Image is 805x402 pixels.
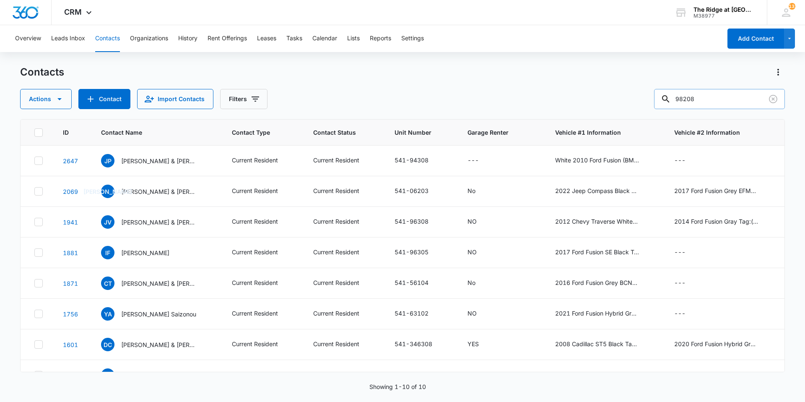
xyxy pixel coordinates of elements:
div: Contact Status - Current Resident - Select to Edit Field [313,248,374,258]
div: Vehicle #1 Information - 2021 Ford Fusion Hybrid Grey Tag: (CLH-D22) - Select to Edit Field [555,309,654,319]
p: [PERSON_NAME] & [PERSON_NAME] [PERSON_NAME] & [PERSON_NAME] [PERSON_NAME] [121,340,197,349]
div: Contact Type - Current Resident - Select to Edit Field [232,278,293,288]
div: 541-346308 [395,339,432,348]
div: Unit Number - 541-346308 - Select to Edit Field [395,339,447,350]
div: Current Resident [313,186,359,195]
a: Navigate to contact details page for Dominick Christensen & Isaiah Nicolas Montoya & Jeffrey Gord... [63,341,78,348]
div: --- [467,370,479,380]
div: 2014 Ford Fusion Gray Tag:(DCU-100) [674,217,758,226]
a: Navigate to contact details page for Yvon A. Saizonou [63,311,78,318]
div: Garage Renter - No - Select to Edit Field [467,278,491,288]
div: --- [674,248,686,258]
div: 2017 Ford Fusion Grey EFM-X57 [674,186,758,195]
div: 2017 Ford Fusion SE Black Tag: BW76897 [555,248,639,256]
div: Current Resident [232,370,278,379]
span: LC [101,368,114,382]
div: NO [467,248,477,256]
div: 541-346305 [395,370,432,379]
div: Unit Number - 541-96305 - Select to Edit Field [395,248,444,258]
div: Contact Name - Dominick Christensen & Isaiah Nicolas Montoya & Jeffrey Gordon Adams - Select to E... [101,338,212,351]
button: Leases [257,25,276,52]
div: 2020 Ford Fusion Hybrid Grey Tag; 298090 [674,339,758,348]
button: Add Contact [78,89,130,109]
div: Garage Renter - NO - Select to Edit Field [467,309,492,319]
div: Contact Type - Current Resident - Select to Edit Field [232,248,293,258]
span: Contact Type [232,128,281,137]
div: Current Resident [313,156,359,164]
span: CT [101,277,114,290]
p: Showing 1-10 of 10 [369,382,426,391]
div: Current Resident [313,278,359,287]
div: 2022 Jeep Compass Black JAFILMS [555,186,639,195]
div: 541-94308 [395,156,428,164]
div: 541-63102 [395,309,428,318]
p: [PERSON_NAME] [121,248,169,257]
div: Unit Number - 541-96308 - Select to Edit Field [395,217,444,227]
div: Vehicle #2 Information - - Select to Edit Field [674,278,701,288]
span: Garage Renter [467,128,535,137]
button: Tasks [286,25,302,52]
button: Import Contacts [137,89,213,109]
div: 2021 Ford Fusion Hybrid Grey Tag: (CLH-D22) [555,309,639,318]
div: 2016 Ford Fusion Grey BCN-1457 [555,278,639,287]
div: 2022 Ford Transit, White, DRG-X72 * High point Truck [674,370,758,379]
button: Settings [401,25,424,52]
div: Contact Status - Current Resident - Select to Edit Field [313,278,374,288]
span: [PERSON_NAME] [101,185,114,198]
div: Contact Name - Jadyn Anderson & Andrew Wiersema - Select to Edit Field [101,185,212,198]
div: YES [467,339,479,348]
input: Search Contacts [654,89,785,109]
div: Current Resident [313,217,359,226]
div: 541-56104 [395,278,428,287]
div: Garage Renter - NO - Select to Edit Field [467,217,492,227]
div: Current Resident [232,156,278,164]
div: Contact Name - Joshua Paulson & Alexis Paulson - Select to Edit Field [101,154,212,167]
div: Vehicle #2 Information - 2020 Ford Fusion Hybrid Grey Tag; 298090 - Select to Edit Field [674,339,773,350]
div: NO [467,217,477,226]
div: Vehicle #1 Information - 2008 Cadillac ST5 Black Tag: CMO-EZ1 - Select to Edit Field [555,339,654,350]
span: JP [101,154,114,167]
div: Garage Renter - - Select to Edit Field [467,370,494,380]
span: Vehicle #1 Information [555,128,654,137]
div: Contact Status - Current Resident - Select to Edit Field [313,217,374,227]
button: Add Contact [727,29,784,49]
div: 2012 Ford Fusion, Silver, EOY-245 [555,370,639,379]
a: Navigate to contact details page for Joshua Paulson & Alexis Paulson [63,157,78,164]
a: Navigate to contact details page for Jadyn Anderson & Andrew Wiersema [63,188,78,195]
span: CRM [64,8,82,16]
div: Vehicle #1 Information - 2022 Jeep Compass Black JAFILMS - Select to Edit Field [555,186,654,196]
div: 2012 Chevy Traverse White Tag: (CPK-V01) [555,217,639,226]
h1: Contacts [20,66,64,78]
div: Current Resident [313,339,359,348]
div: Garage Renter - - Select to Edit Field [467,156,494,166]
div: Contact Name - Chris Thorpe & Allarae Thorpe - Select to Edit Field [101,277,212,290]
div: --- [674,278,686,288]
a: Navigate to contact details page for James Volpe & Alissa Volpe [63,219,78,226]
button: Actions [20,89,72,109]
div: --- [674,156,686,166]
div: Contact Name - James Volpe & Alissa Volpe - Select to Edit Field [101,215,212,229]
button: Filters [220,89,267,109]
div: Current Resident [232,248,278,256]
div: Garage Renter - YES - Select to Edit Field [467,339,494,350]
div: Current Resident [313,370,359,379]
div: Contact Status - Current Resident - Select to Edit Field [313,339,374,350]
div: Contact Type - Current Resident - Select to Edit Field [232,217,293,227]
div: Vehicle #2 Information - 2017 Ford Fusion Grey EFM-X57 - Select to Edit Field [674,186,773,196]
div: Vehicle #2 Information - - Select to Edit Field [674,156,701,166]
span: Contact Name [101,128,200,137]
div: Vehicle #2 Information - 2022 Ford Transit, White, DRG-X72 * High point Truck - Select to Edit Field [674,370,773,380]
span: Contact Status [313,128,362,137]
div: Unit Number - 541-06203 - Select to Edit Field [395,186,444,196]
div: Current Resident [232,309,278,318]
p: [PERSON_NAME] & [PERSON_NAME] [121,187,197,196]
div: Contact Name - Ian French - Select to Edit Field [101,246,184,259]
div: Contact Type - Current Resident - Select to Edit Field [232,339,293,350]
div: --- [674,309,686,319]
div: Current Resident [232,278,278,287]
a: Navigate to contact details page for Logan Cooper [63,372,78,379]
span: Unit Number [395,128,447,137]
p: [PERSON_NAME] & [PERSON_NAME] [121,279,197,288]
span: YA [101,307,114,321]
div: No [467,278,475,287]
